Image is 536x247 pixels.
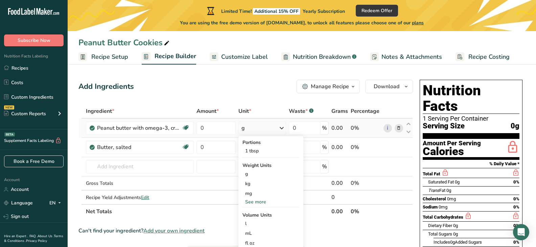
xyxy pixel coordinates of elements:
[242,198,299,205] div: See more
[365,80,413,93] button: Download
[351,124,381,132] div: 0%
[245,230,297,237] div: mL
[91,52,128,61] span: Recipe Setup
[468,52,510,61] span: Recipe Costing
[242,139,299,146] div: Portions
[241,124,245,132] div: g
[381,52,442,61] span: Notes & Attachments
[86,194,194,201] div: Recipe Yield Adjustments
[49,199,64,207] div: EN
[38,234,54,239] a: About Us .
[446,188,451,193] span: 0g
[303,8,345,15] span: Yearly Subscription
[330,204,349,218] th: 0.00
[428,188,445,193] span: Fat
[351,143,381,151] div: 0%
[412,20,424,26] span: plans
[78,49,128,65] a: Recipe Setup
[242,169,299,179] div: g
[423,83,519,114] h1: Nutrition Facts
[78,81,134,92] div: Add Ingredients
[423,215,463,220] span: Total Carbohydrates
[423,115,519,122] div: 1 Serving Per Container
[428,231,452,237] span: Total Sugars
[349,204,382,218] th: 0%
[434,240,482,245] span: Includes Added Sugars
[242,162,299,169] div: Weight Units
[374,82,399,91] span: Download
[513,179,519,184] span: 0%
[141,194,149,201] span: Edit
[245,240,297,247] div: fl oz
[511,122,519,130] span: 0g
[370,49,442,65] a: Notes & Attachments
[29,234,38,239] a: FAQ .
[210,49,268,65] a: Customize Label
[155,52,196,61] span: Recipe Builder
[513,224,529,240] div: Open Intercom Messenger
[331,143,348,151] div: 0.00
[86,160,194,173] input: Add Ingredient
[196,107,219,115] span: Amount
[428,223,452,228] span: Dietary Fiber
[447,196,456,201] span: 0mg
[453,231,458,237] span: 0g
[4,34,64,46] button: Subscribe Now
[253,8,300,15] span: Additional 15% OFF
[351,179,381,187] div: 0%
[423,196,446,201] span: Cholesterol
[423,171,440,176] span: Total Fat
[4,234,28,239] a: Hire an Expert .
[4,197,33,209] a: Language
[297,80,360,93] button: Manage Recipe
[455,179,460,184] span: 0g
[456,49,510,65] a: Recipe Costing
[311,82,349,91] div: Manage Recipe
[4,132,15,137] div: BETA
[428,179,454,184] span: Saturated Fat
[513,223,519,228] span: 0%
[289,107,313,115] div: Waste
[331,124,348,132] div: 0.00
[242,179,299,189] div: kg
[423,204,438,209] span: Sodium
[453,223,458,228] span: 0g
[18,37,50,44] span: Subscribe Now
[331,193,348,201] div: 0
[26,239,47,243] a: Privacy Policy
[4,110,46,117] div: Custom Reports
[242,212,299,219] div: Volume Units
[4,234,63,243] a: Terms & Conditions .
[383,124,392,132] a: i
[242,189,299,198] div: mg
[331,179,348,187] div: 0.00
[245,220,297,227] div: l
[86,107,114,115] span: Ingredient
[513,204,519,209] span: 0%
[513,196,519,201] span: 0%
[85,204,330,218] th: Net Totals
[78,36,171,49] div: Peanut Butter Cookies
[4,105,14,109] div: NEW
[450,240,455,245] span: 0g
[142,49,196,65] a: Recipe Builder
[97,143,182,151] div: Butter, salted
[423,140,481,147] div: Amount Per Serving
[351,107,379,115] span: Percentage
[423,122,465,130] span: Serving Size
[238,107,251,115] span: Unit
[4,155,64,167] a: Book a Free Demo
[428,188,439,193] i: Trans
[86,180,194,187] div: Gross Totals
[221,52,268,61] span: Customize Label
[423,147,481,156] div: Calories
[242,146,299,156] div: 1 tbsp
[439,204,447,209] span: 0mg
[513,240,519,245] span: 0%
[78,227,413,235] div: Can't find your ingredient?
[331,107,348,115] span: Grams
[356,5,398,17] button: Redeem Offer
[423,160,519,168] section: % Daily Value *
[143,227,205,235] span: Add your own ingredient
[293,52,351,61] span: Nutrition Breakdown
